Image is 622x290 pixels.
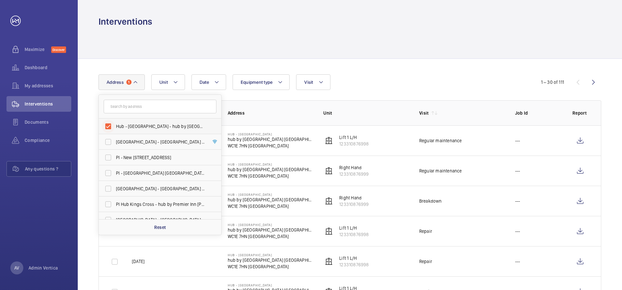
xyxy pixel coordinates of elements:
p: 123310876999 [339,201,369,208]
img: elevator.svg [325,197,333,205]
p: Hub - [GEOGRAPHIC_DATA] [228,253,313,257]
p: Lift 1 L/H [339,134,369,141]
p: Lift 1 L/H [339,225,369,231]
p: Job Id [515,110,562,116]
span: Dashboard [25,64,71,71]
span: Documents [25,119,71,125]
p: 123310876998 [339,261,369,268]
p: 123310876999 [339,171,369,177]
p: Right Hand [339,195,369,201]
p: hub by [GEOGRAPHIC_DATA] [GEOGRAPHIC_DATA] [228,227,313,233]
button: Equipment type [233,74,290,90]
span: Visit [304,80,313,85]
div: Breakdown [419,198,442,204]
button: Visit [296,74,330,90]
h1: Interventions [98,16,152,28]
span: 1 [126,80,132,85]
span: PI Hub Kings Cross - hub by Premier Inn [PERSON_NAME][GEOGRAPHIC_DATA], [GEOGRAPHIC_DATA] [116,201,205,208]
p: [DATE] [132,258,144,265]
p: Hub - [GEOGRAPHIC_DATA] [228,132,313,136]
span: Any questions ? [25,166,71,172]
span: Date [200,80,209,85]
img: elevator.svg [325,137,333,145]
span: Interventions [25,101,71,107]
div: 1 – 30 of 111 [541,79,564,85]
span: Maximize [25,46,51,53]
img: elevator.svg [325,258,333,265]
p: --- [515,228,520,234]
p: hub by [GEOGRAPHIC_DATA] [GEOGRAPHIC_DATA] [228,136,313,143]
p: --- [515,258,520,265]
span: Unit [159,80,168,85]
span: [GEOGRAPHIC_DATA] - [GEOGRAPHIC_DATA] - [GEOGRAPHIC_DATA] [GEOGRAPHIC_DATA] [116,139,205,145]
p: Report [572,110,588,116]
span: Discover [51,46,66,53]
div: Repair [419,258,432,265]
p: Address [228,110,313,116]
p: --- [515,168,520,174]
p: hub by [GEOGRAPHIC_DATA] [GEOGRAPHIC_DATA] [228,196,313,203]
span: Compliance [25,137,71,144]
p: Lift 1 L/H [339,255,369,261]
p: Reset [154,224,166,231]
p: 123310876998 [339,141,369,147]
span: PI - [GEOGRAPHIC_DATA] [GEOGRAPHIC_DATA] - [STREET_ADDRESS] [116,170,205,176]
span: PI - New [STREET_ADDRESS] [116,154,205,161]
p: Unit [323,110,409,116]
p: Hub - [GEOGRAPHIC_DATA] [228,193,313,196]
p: WC1E 7HN [GEOGRAPHIC_DATA] [228,233,313,240]
p: Right Hand [339,164,369,171]
button: Address1 [98,74,145,90]
p: AV [14,265,19,271]
p: Hub - [GEOGRAPHIC_DATA] [228,283,313,287]
p: Hub - [GEOGRAPHIC_DATA] [228,162,313,166]
span: Hub - [GEOGRAPHIC_DATA] - hub by [GEOGRAPHIC_DATA] [GEOGRAPHIC_DATA] [116,123,205,130]
input: Search by address [104,100,216,113]
p: WC1E 7HN [GEOGRAPHIC_DATA] [228,173,313,179]
p: WC1E 7HN [GEOGRAPHIC_DATA] [228,263,313,270]
span: [GEOGRAPHIC_DATA] - [GEOGRAPHIC_DATA] ([GEOGRAPHIC_DATA]) - [GEOGRAPHIC_DATA] - [GEOGRAPHIC_DATA]... [116,185,205,192]
p: Admin Vertica [29,265,58,271]
p: hub by [GEOGRAPHIC_DATA] [GEOGRAPHIC_DATA] [228,166,313,173]
span: [GEOGRAPHIC_DATA] - [GEOGRAPHIC_DATA] - [STREET_ADDRESS] [116,217,205,223]
span: Address [107,80,124,85]
p: Hub - [GEOGRAPHIC_DATA] [228,223,313,227]
img: elevator.svg [325,167,333,175]
div: Repair [419,228,432,234]
p: WC1E 7HN [GEOGRAPHIC_DATA] [228,143,313,149]
div: Regular maintenance [419,137,462,144]
p: hub by [GEOGRAPHIC_DATA] [GEOGRAPHIC_DATA] [228,257,313,263]
button: Unit [151,74,185,90]
span: Equipment type [241,80,273,85]
p: Visit [419,110,429,116]
img: elevator.svg [325,227,333,235]
p: WC1E 7HN [GEOGRAPHIC_DATA] [228,203,313,209]
button: Date [191,74,226,90]
p: --- [515,137,520,144]
p: 123310876998 [339,231,369,238]
p: --- [515,198,520,204]
div: Regular maintenance [419,168,462,174]
span: My addresses [25,82,71,89]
